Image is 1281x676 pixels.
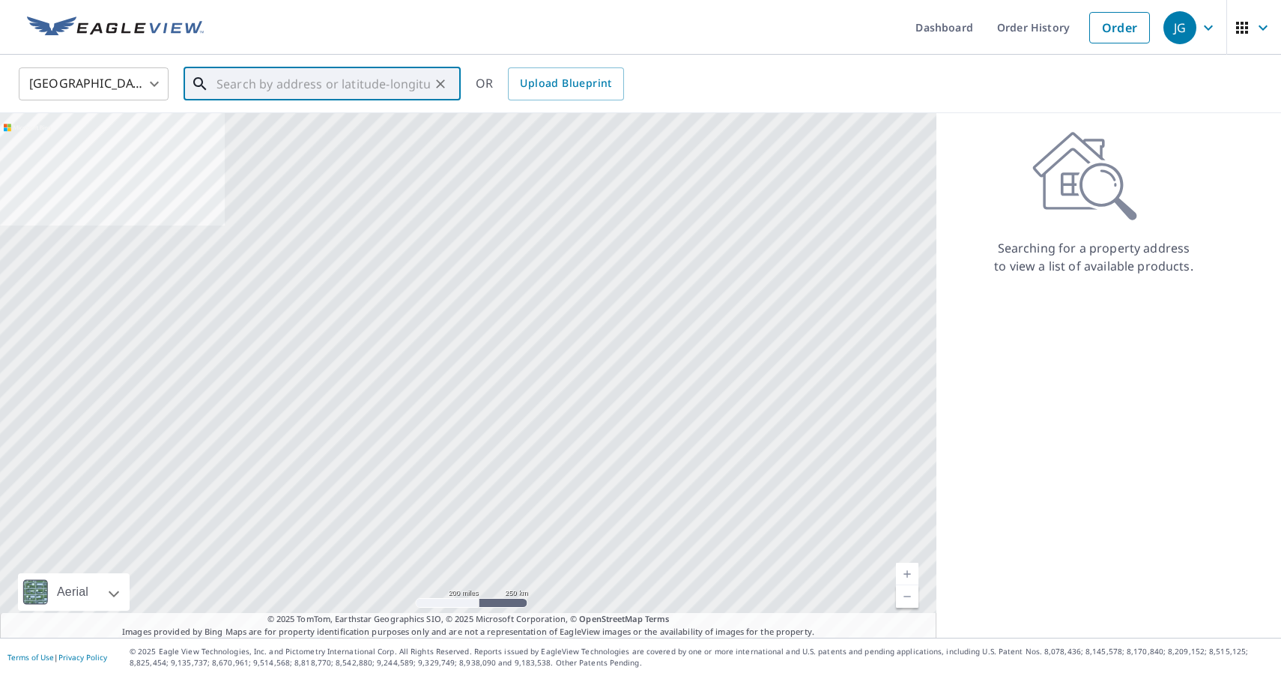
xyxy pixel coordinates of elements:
a: Terms of Use [7,652,54,663]
p: Searching for a property address to view a list of available products. [993,239,1194,275]
div: [GEOGRAPHIC_DATA] [19,63,169,105]
div: JG [1163,11,1196,44]
a: Order [1089,12,1150,43]
a: OpenStreetMap [579,613,642,624]
span: © 2025 TomTom, Earthstar Geographics SIO, © 2025 Microsoft Corporation, © [267,613,670,626]
p: © 2025 Eagle View Technologies, Inc. and Pictometry International Corp. All Rights Reserved. Repo... [130,646,1274,669]
a: Terms [645,613,670,624]
a: Privacy Policy [58,652,107,663]
a: Upload Blueprint [508,67,623,100]
input: Search by address or latitude-longitude [216,63,430,105]
img: EV Logo [27,16,204,39]
div: Aerial [18,573,130,611]
div: Aerial [52,573,93,611]
div: OR [476,67,624,100]
a: Current Level 5, Zoom In [896,563,918,585]
span: Upload Blueprint [520,74,611,93]
a: Current Level 5, Zoom Out [896,585,918,608]
button: Clear [430,73,451,94]
p: | [7,653,107,662]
